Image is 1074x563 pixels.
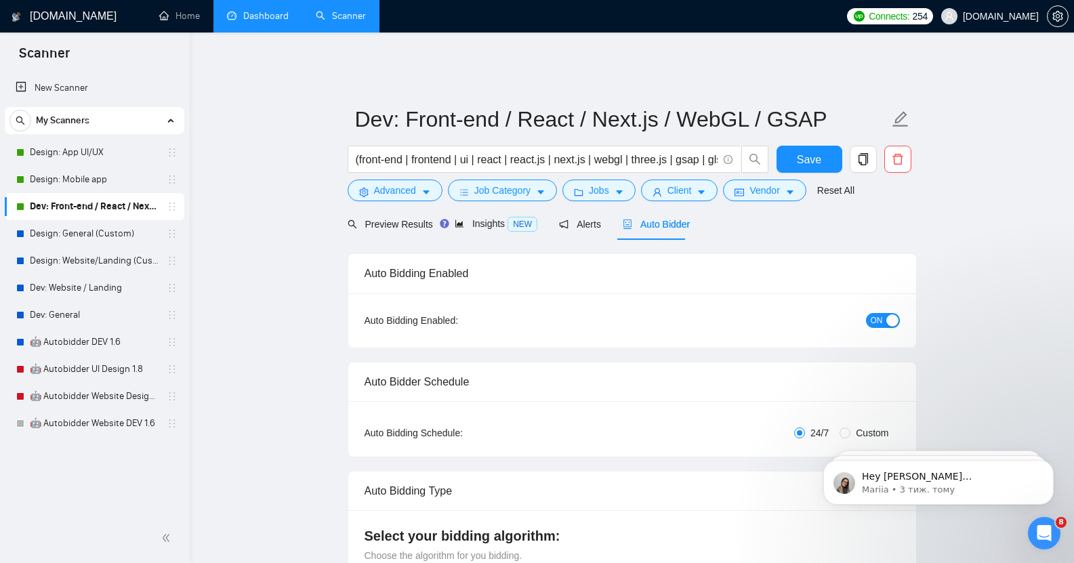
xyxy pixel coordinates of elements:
[30,166,159,193] a: Design: Mobile app
[167,418,178,429] span: holder
[438,217,451,230] div: Tooltip anchor
[30,301,159,329] a: Dev: General
[167,310,178,320] span: holder
[623,219,690,230] span: Auto Bidder
[723,180,806,201] button: idcardVendorcaret-down
[615,187,624,197] span: caret-down
[749,183,779,198] span: Vendor
[1047,11,1069,22] a: setting
[1048,11,1068,22] span: setting
[167,174,178,185] span: holder
[167,283,178,293] span: holder
[741,146,768,173] button: search
[803,432,1074,526] iframe: Intercom notifications повідомлення
[30,247,159,274] a: Design: Website/Landing (Custom)
[742,153,768,165] span: search
[227,10,289,22] a: dashboardDashboard
[9,110,31,131] button: search
[374,183,416,198] span: Advanced
[448,180,557,201] button: barsJob Categorycaret-down
[167,201,178,212] span: holder
[641,180,718,201] button: userClientcaret-down
[30,139,159,166] a: Design: App UI/UX
[359,187,369,197] span: setting
[12,6,21,28] img: logo
[885,153,911,165] span: delete
[777,146,842,173] button: Save
[854,11,865,22] img: upwork-logo.png
[30,383,159,410] a: 🤖 Autobidder Website Design 1.8
[365,425,543,440] div: Auto Bidding Schedule:
[10,116,30,125] span: search
[30,220,159,247] a: Design: General (Custom)
[356,151,718,168] input: Search Freelance Jobs...
[805,425,834,440] span: 24/7
[850,425,894,440] span: Custom
[785,187,795,197] span: caret-down
[167,228,178,239] span: holder
[36,107,89,134] span: My Scanners
[869,9,909,24] span: Connects:
[365,313,543,328] div: Auto Bidding Enabled:
[455,218,537,229] span: Insights
[167,337,178,348] span: holder
[355,102,889,136] input: Scanner name...
[884,146,911,173] button: delete
[871,313,883,328] span: ON
[623,220,632,229] span: robot
[667,183,692,198] span: Client
[913,9,928,24] span: 254
[735,187,744,197] span: idcard
[167,255,178,266] span: holder
[945,12,954,21] span: user
[5,75,184,102] li: New Scanner
[850,146,877,173] button: copy
[365,526,900,545] h4: Select your bidding algorithm:
[1028,517,1060,549] iframe: Intercom live chat
[365,362,900,401] div: Auto Bidder Schedule
[30,329,159,356] a: 🤖 Autobidder DEV 1.6
[508,217,537,232] span: NEW
[348,180,442,201] button: settingAdvancedcaret-down
[892,110,909,128] span: edit
[653,187,662,197] span: user
[421,187,431,197] span: caret-down
[167,364,178,375] span: holder
[574,187,583,197] span: folder
[30,410,159,437] a: 🤖 Autobidder Website DEV 1.6
[348,220,357,229] span: search
[167,147,178,158] span: holder
[559,220,569,229] span: notification
[167,391,178,402] span: holder
[536,187,545,197] span: caret-down
[30,274,159,301] a: Dev: Website / Landing
[365,254,900,293] div: Auto Bidding Enabled
[474,183,531,198] span: Job Category
[459,187,469,197] span: bars
[817,183,854,198] a: Reset All
[1047,5,1069,27] button: setting
[316,10,366,22] a: searchScanner
[30,193,159,220] a: Dev: Front-end / React / Next.js / WebGL / GSAP
[697,187,706,197] span: caret-down
[16,75,173,102] a: New Scanner
[30,356,159,383] a: 🤖 Autobidder UI Design 1.8
[850,153,876,165] span: copy
[8,43,81,72] span: Scanner
[559,219,601,230] span: Alerts
[455,219,464,228] span: area-chart
[724,155,732,164] span: info-circle
[1056,517,1067,528] span: 8
[5,107,184,437] li: My Scanners
[365,472,900,510] div: Auto Bidding Type
[589,183,609,198] span: Jobs
[161,531,175,545] span: double-left
[348,219,433,230] span: Preview Results
[562,180,636,201] button: folderJobscaret-down
[797,151,821,168] span: Save
[159,10,200,22] a: homeHome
